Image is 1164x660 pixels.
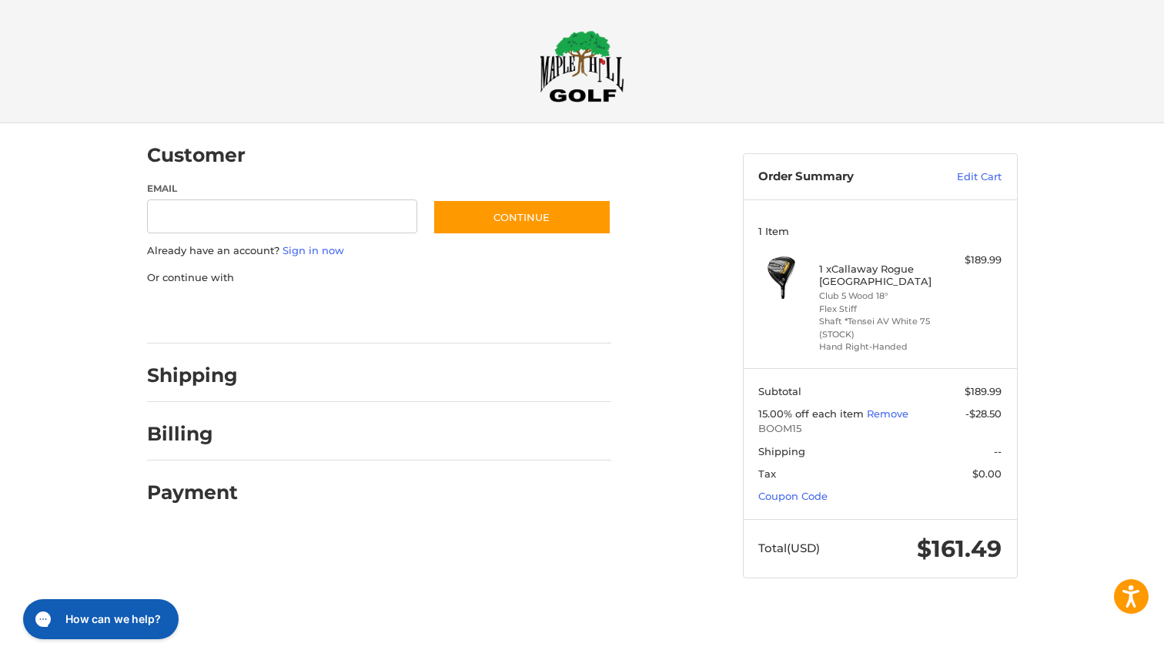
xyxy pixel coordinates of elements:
li: Flex Stiff [819,303,937,316]
h2: Customer [147,143,246,167]
h2: Billing [147,422,237,446]
span: $161.49 [917,534,1002,563]
a: Remove [867,407,908,420]
iframe: Google Customer Reviews [1037,618,1164,660]
iframe: PayPal-paypal [142,300,257,328]
label: Email [147,182,418,196]
span: 15.00% off each item [758,407,867,420]
iframe: Gorgias live chat messenger [15,594,183,645]
span: Subtotal [758,385,801,397]
iframe: PayPal-venmo [403,300,518,328]
span: Total (USD) [758,541,820,555]
span: Tax [758,467,776,480]
li: Hand Right-Handed [819,340,937,353]
span: $0.00 [972,467,1002,480]
h4: 1 x Callaway Rogue [GEOGRAPHIC_DATA] [819,263,937,288]
a: Sign in now [283,244,344,256]
h2: Shipping [147,364,238,387]
button: Continue [433,199,611,235]
span: -$28.50 [965,407,1002,420]
a: Edit Cart [924,169,1002,185]
li: Shaft *Tensei AV White 75 (STOCK) [819,315,937,340]
p: Or continue with [147,270,611,286]
img: Maple Hill Golf [540,30,624,102]
a: Coupon Code [758,490,828,502]
span: Shipping [758,445,805,457]
span: $189.99 [965,385,1002,397]
h3: Order Summary [758,169,924,185]
h2: Payment [147,481,238,504]
h3: 1 Item [758,225,1002,237]
iframe: PayPal-paylater [273,300,388,328]
p: Already have an account? [147,243,611,259]
div: $189.99 [941,253,1002,268]
li: Club 5 Wood 18° [819,290,937,303]
span: BOOM15 [758,421,1002,437]
span: -- [994,445,1002,457]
